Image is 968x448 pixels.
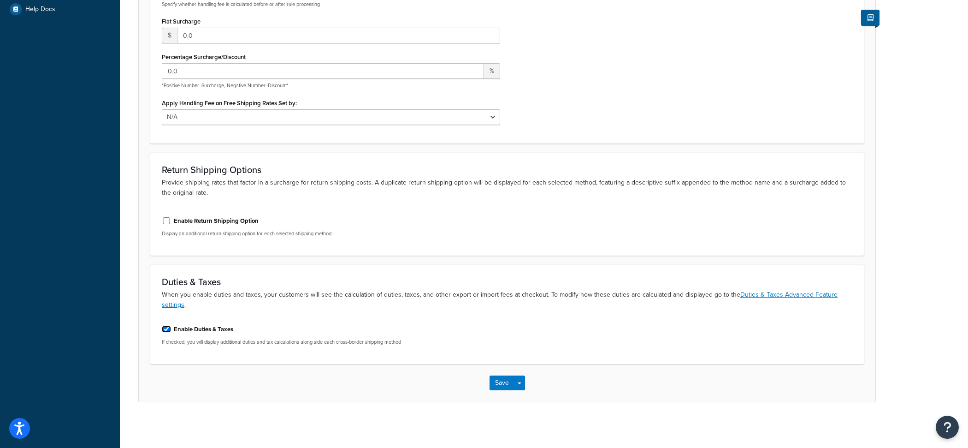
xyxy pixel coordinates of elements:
label: Apply Handling Fee on Free Shipping Rates Set by: [162,100,297,107]
p: When you enable duties and taxes, your customers will see the calculation of duties, taxes, and o... [162,290,852,310]
span: Help Docs [25,6,55,13]
span: % [484,63,500,79]
a: Help Docs [7,1,113,18]
p: Provide shipping rates that factor in a surcharge for return shipping costs. A duplicate return s... [162,178,852,198]
p: If checked, you will display additional duties and tax calculations along side each cross-border ... [162,339,852,346]
a: Duties & Taxes Advanced Feature settings [162,290,838,310]
h3: Duties & Taxes [162,277,852,287]
span: $ [162,28,177,43]
button: Save [490,376,514,390]
p: Display an additional return shipping option for each selected shipping method. [162,230,500,237]
label: Flat Surcharge [162,18,201,25]
label: Enable Return Shipping Option [174,217,259,225]
h3: Return Shipping Options [162,165,852,175]
button: Show Help Docs [861,10,879,26]
p: *Positive Number=Surcharge, Negative Number=Discount* [162,82,500,89]
p: Specify whether handling fee is calculated before or after rule processing [162,1,500,8]
button: Open Resource Center [936,416,959,439]
label: Percentage Surcharge/Discount [162,54,246,60]
label: Enable Duties & Taxes [174,325,233,334]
